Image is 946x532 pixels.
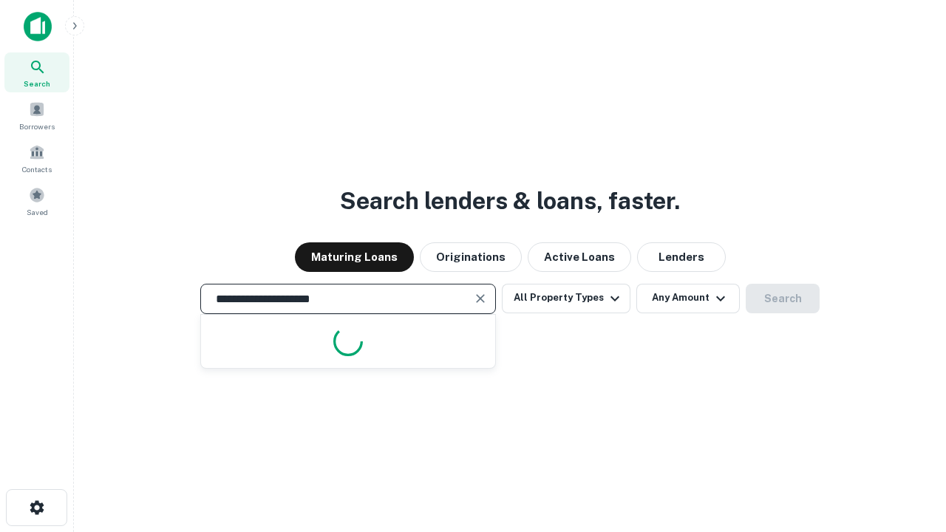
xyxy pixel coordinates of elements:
[470,288,491,309] button: Clear
[637,242,726,272] button: Lenders
[4,52,69,92] a: Search
[636,284,740,313] button: Any Amount
[502,284,630,313] button: All Property Types
[27,206,48,218] span: Saved
[19,120,55,132] span: Borrowers
[24,12,52,41] img: capitalize-icon.png
[4,95,69,135] a: Borrowers
[872,414,946,485] iframe: Chat Widget
[4,138,69,178] a: Contacts
[295,242,414,272] button: Maturing Loans
[528,242,631,272] button: Active Loans
[24,78,50,89] span: Search
[340,183,680,219] h3: Search lenders & loans, faster.
[22,163,52,175] span: Contacts
[420,242,522,272] button: Originations
[4,181,69,221] a: Saved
